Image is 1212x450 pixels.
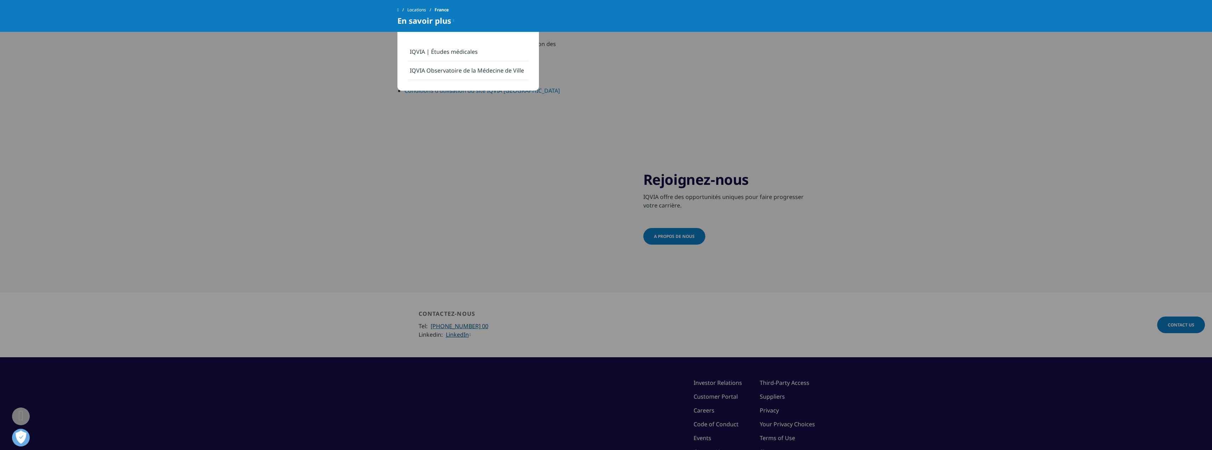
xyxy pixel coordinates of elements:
a: IQVIA | Études médicales [408,42,528,61]
a: LinkedIn [446,331,471,338]
a: Contact Us [1157,317,1205,333]
a: Third-Party Access [760,379,809,387]
p: IQVIA offre des opportunités uniques pour faire progresser votre carrière. [643,193,815,214]
a: Events [694,434,711,442]
span: Linkedin: [419,331,443,338]
a: Locations [407,4,435,16]
a: Careers [694,406,714,414]
a: [PHONE_NUMBER] 00 [431,322,488,330]
span: A PROPOS DE NOUS [654,233,695,239]
a: Investor Relations [694,379,742,387]
span: En savoir plus [397,16,451,25]
div: CONTACTEZ-NOUS [419,310,488,322]
img: Three people reviewing paper [412,142,619,275]
a: Code of Conduct [694,420,739,428]
a: Privacy [760,406,779,414]
a: A PROPOS DE NOUS [643,228,705,245]
a: Terms of Use [760,434,795,442]
a: Your Privacy Choices [760,420,815,428]
h3: Rejoignez-nous [643,171,815,188]
a: IQVIA Observatoire de la Médecine de Ville [408,61,528,80]
span: France [435,4,449,16]
a: Suppliers [760,393,785,400]
a: Customer Portal [694,393,738,400]
span: Tel: [419,322,427,330]
button: Ouvrir le centre de préférences [12,429,30,446]
span: Contact Us [1168,322,1194,328]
